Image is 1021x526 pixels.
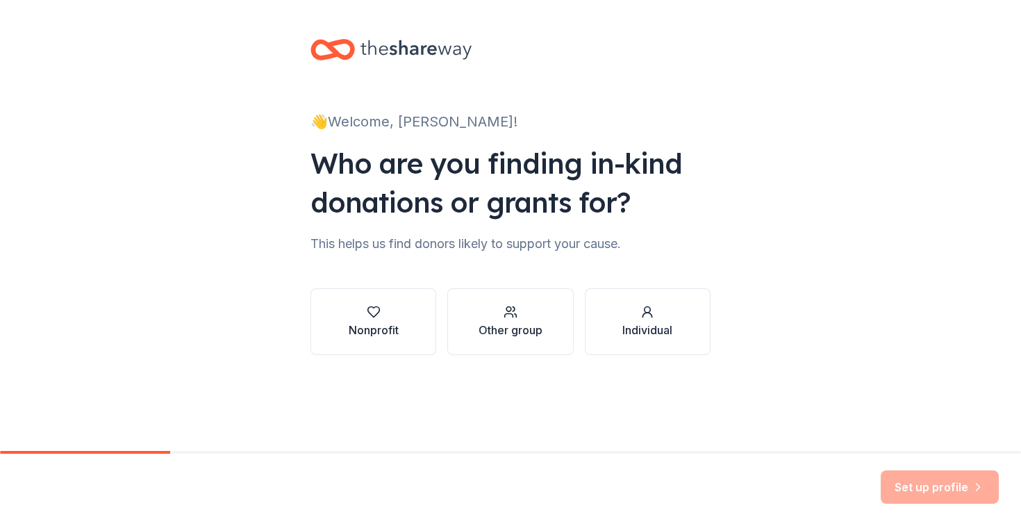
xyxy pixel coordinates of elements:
button: Nonprofit [310,288,436,355]
div: Other group [479,322,542,338]
div: Nonprofit [349,322,399,338]
div: This helps us find donors likely to support your cause. [310,233,711,255]
div: Who are you finding in-kind donations or grants for? [310,144,711,222]
button: Individual [585,288,711,355]
button: Other group [447,288,573,355]
div: 👋 Welcome, [PERSON_NAME]! [310,110,711,133]
div: Individual [622,322,672,338]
